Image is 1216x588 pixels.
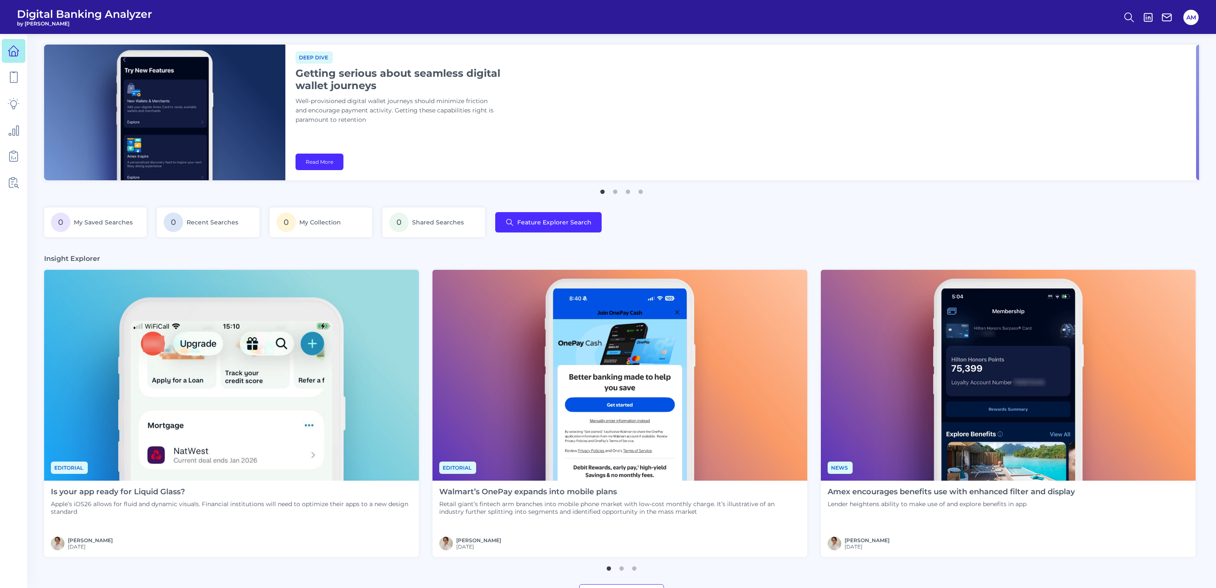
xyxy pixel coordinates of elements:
img: bannerImg [44,45,285,180]
span: 0 [164,213,183,232]
h4: Amex encourages benefits use with enhanced filter and display [828,487,1075,497]
span: [DATE] [456,543,501,550]
span: News [828,462,853,474]
a: [PERSON_NAME] [845,537,890,543]
a: Editorial [439,463,476,471]
span: Editorial [51,462,88,474]
button: 1 [605,562,613,571]
img: Editorial - Phone Zoom In.png [44,270,419,481]
span: [DATE] [68,543,113,550]
h4: Is your app ready for Liquid Glass? [51,487,412,497]
span: Shared Searches [412,218,464,226]
img: MIchael McCaw [439,537,453,550]
a: News [828,463,853,471]
a: 0Shared Searches [382,207,485,237]
p: Lender heightens ability to make use of and explore benefits in app [828,500,1075,508]
a: 0My Saved Searches [44,207,147,237]
button: AM [1183,10,1199,25]
span: Feature Explorer Search [517,219,591,226]
button: Feature Explorer Search [495,212,602,232]
a: Read More [296,154,343,170]
span: Digital Banking Analyzer [17,8,152,20]
p: Retail giant’s fintech arm branches into mobile phone market with low-cost monthly charge. It’s i... [439,500,800,515]
button: 2 [617,562,626,571]
span: [DATE] [845,543,890,550]
span: 0 [51,213,70,232]
span: Editorial [439,462,476,474]
a: Deep dive [296,53,333,61]
a: [PERSON_NAME] [456,537,501,543]
a: [PERSON_NAME] [68,537,113,543]
button: 2 [611,185,619,194]
p: Well-provisioned digital wallet journeys should minimize friction and encourage payment activity.... [296,97,508,125]
span: 0 [389,213,409,232]
h3: Insight Explorer [44,254,100,263]
button: 3 [624,185,632,194]
img: MIchael McCaw [828,537,841,550]
img: News - Phone (3).png [432,270,807,481]
a: Editorial [51,463,88,471]
span: My Collection [299,218,341,226]
a: 0Recent Searches [157,207,259,237]
span: Recent Searches [187,218,238,226]
span: by [PERSON_NAME] [17,20,152,27]
p: Apple’s iOS26 allows for fluid and dynamic visuals. Financial institutions will need to optimize ... [51,500,412,515]
span: 0 [276,213,296,232]
a: 0My Collection [270,207,372,237]
span: Deep dive [296,51,333,64]
span: My Saved Searches [74,218,133,226]
button: 1 [598,185,607,194]
h4: Walmart’s OnePay expands into mobile plans [439,487,800,497]
img: News - Phone (4).png [821,270,1196,481]
img: MIchael McCaw [51,537,64,550]
button: 3 [630,562,639,571]
button: 4 [636,185,645,194]
h1: Getting serious about seamless digital wallet journeys [296,67,508,92]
